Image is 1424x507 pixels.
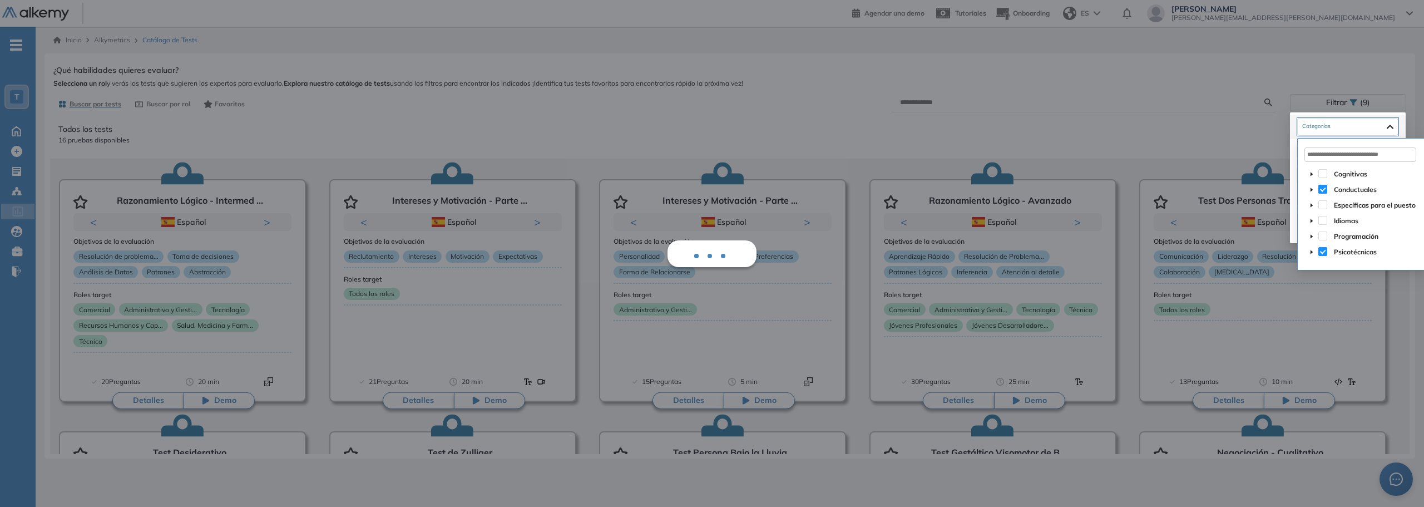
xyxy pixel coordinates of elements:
[1309,203,1314,208] span: caret-down
[1332,214,1418,227] span: Idiomas
[1309,187,1314,193] span: caret-down
[1309,218,1314,224] span: caret-down
[1309,171,1314,177] span: caret-down
[1332,183,1418,196] span: Conductuales
[1309,234,1314,239] span: caret-down
[1334,248,1377,256] span: Psicotécnicas
[1297,165,1399,183] div: Lenguaje
[1309,249,1314,255] span: caret-down
[1334,232,1378,240] span: Programación
[1332,229,1418,243] span: Programación
[1332,198,1418,211] span: Específicas para el puesto
[1332,167,1418,180] span: Cognitivas
[1332,245,1418,258] span: Psicotécnicas
[1334,185,1377,194] span: Conductuales
[1297,142,1399,160] div: Nivel
[1334,216,1358,225] span: Idiomas
[1334,201,1416,209] span: Específicas para el puesto
[1334,170,1367,178] span: Cognitivas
